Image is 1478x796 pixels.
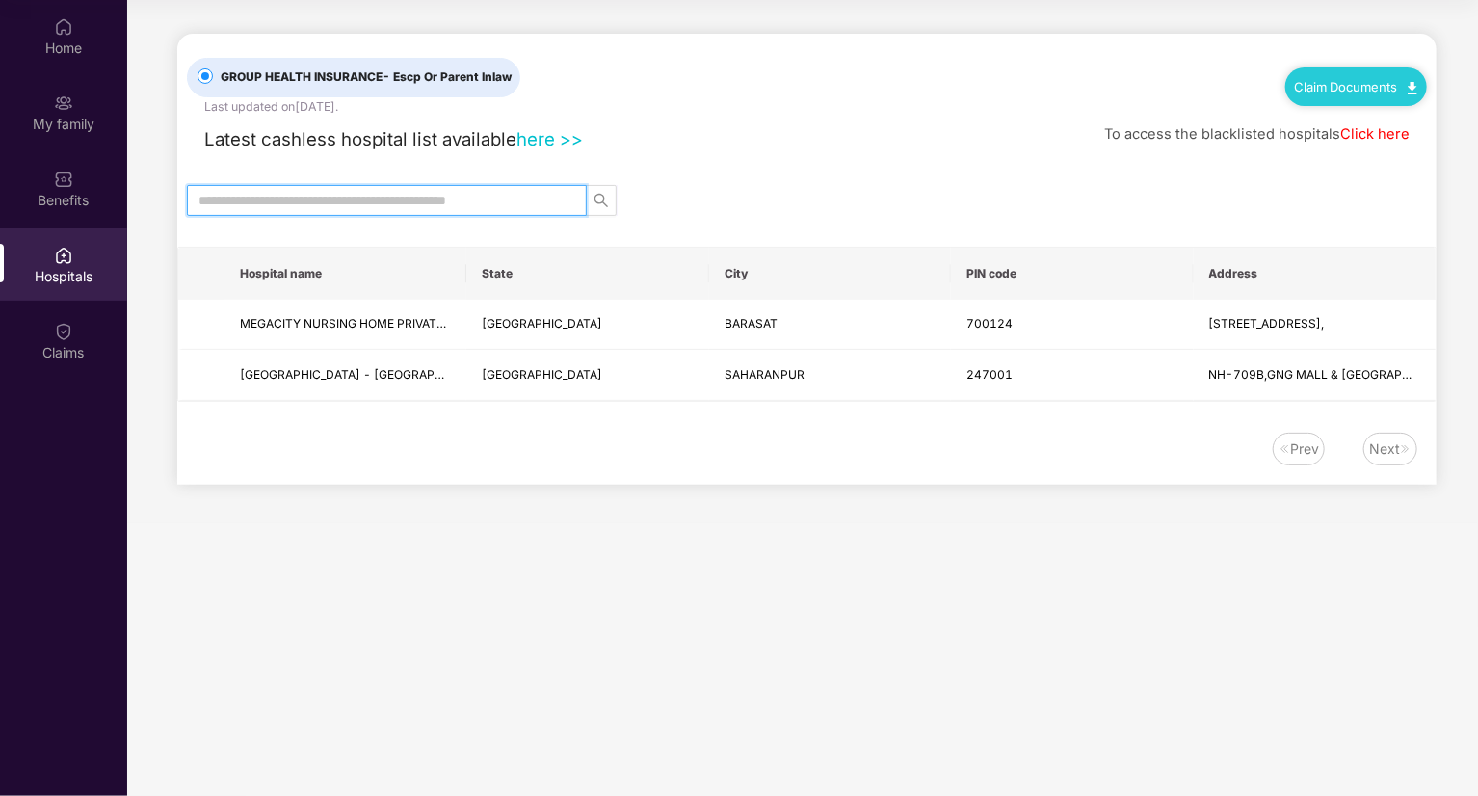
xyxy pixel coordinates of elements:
[466,300,708,351] td: WEST BENGAL
[240,266,451,281] span: Hospital name
[224,248,466,300] th: Hospital name
[1209,316,1325,331] span: [STREET_ADDRESS],
[224,350,466,401] td: MEGACITY HOSPITAL - SAHARANPUR
[482,367,602,382] span: [GEOGRAPHIC_DATA]
[966,367,1013,382] span: 247001
[213,68,519,87] span: GROUP HEALTH INSURANCE
[725,316,778,331] span: BARASAT
[1194,248,1436,300] th: Address
[54,246,73,265] img: svg+xml;base64,PHN2ZyBpZD0iSG9zcGl0YWxzIiB4bWxucz0iaHR0cDovL3d3dy53My5vcmcvMjAwMC9zdmciIHdpZHRoPS...
[709,248,951,300] th: City
[54,93,73,113] img: svg+xml;base64,PHN2ZyB3aWR0aD0iMjAiIGhlaWdodD0iMjAiIHZpZXdCb3g9IjAgMCAyMCAyMCIgZmlsbD0ibm9uZSIgeG...
[482,316,602,331] span: [GEOGRAPHIC_DATA]
[54,170,73,189] img: svg+xml;base64,PHN2ZyBpZD0iQmVuZWZpdHMiIHhtbG5zPSJodHRwOi8vd3d3LnczLm9yZy8yMDAwL3N2ZyIgd2lkdGg9Ij...
[1209,266,1420,281] span: Address
[1295,79,1417,94] a: Claim Documents
[1104,125,1340,143] span: To access the blacklisted hospitals
[951,248,1193,300] th: PIN code
[516,128,583,149] a: here >>
[466,248,708,300] th: State
[466,350,708,401] td: UTTAR PRADESH
[204,128,516,149] span: Latest cashless hospital list available
[709,300,951,351] td: BARASAT
[54,17,73,37] img: svg+xml;base64,PHN2ZyBpZD0iSG9tZSIgeG1sbnM9Imh0dHA6Ly93d3cudzMub3JnLzIwMDAvc3ZnIiB3aWR0aD0iMjAiIG...
[224,300,466,351] td: MEGACITY NURSING HOME PRIVATE LIMITED -BARSAT
[966,316,1013,331] span: 700124
[1369,438,1400,460] div: Next
[1194,300,1436,351] td: 12, JESSORE ROAD,
[1290,438,1319,460] div: Prev
[1400,443,1412,455] img: svg+xml;base64,PHN2ZyB4bWxucz0iaHR0cDovL3d3dy53My5vcmcvMjAwMC9zdmciIHdpZHRoPSIxNiIgaGVpZ2h0PSIxNi...
[709,350,951,401] td: SAHARANPUR
[383,69,512,84] span: - Escp Or Parent Inlaw
[1340,125,1410,143] a: Click here
[240,316,623,331] span: MEGACITY NURSING HOME PRIVATE LIMITED -[GEOGRAPHIC_DATA]
[240,367,494,382] span: [GEOGRAPHIC_DATA] - [GEOGRAPHIC_DATA]
[1194,350,1436,401] td: NH-709B,GNG MALL & PARAMOUNT TULIP TOWNSHIP,MAVIKALAN,DELHI ROAD
[1279,443,1290,455] img: svg+xml;base64,PHN2ZyB4bWxucz0iaHR0cDovL3d3dy53My5vcmcvMjAwMC9zdmciIHdpZHRoPSIxNiIgaGVpZ2h0PSIxNi...
[204,97,338,116] div: Last updated on [DATE] .
[54,322,73,341] img: svg+xml;base64,PHN2ZyBpZD0iQ2xhaW0iIHhtbG5zPSJodHRwOi8vd3d3LnczLm9yZy8yMDAwL3N2ZyIgd2lkdGg9IjIwIi...
[586,185,617,216] button: search
[587,193,616,208] span: search
[725,367,805,382] span: SAHARANPUR
[1408,82,1417,94] img: svg+xml;base64,PHN2ZyB4bWxucz0iaHR0cDovL3d3dy53My5vcmcvMjAwMC9zdmciIHdpZHRoPSIxMC40IiBoZWlnaHQ9Ij...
